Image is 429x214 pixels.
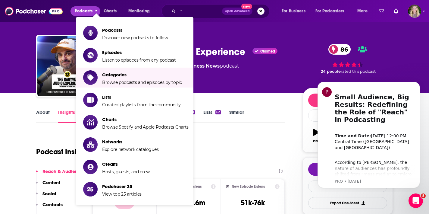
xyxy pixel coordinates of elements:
[102,161,150,167] span: Credits
[102,94,180,100] span: Lists
[312,6,353,16] button: open menu
[241,4,252,9] span: New
[225,10,250,13] span: Open Advanced
[102,57,176,63] span: Listen to episodes from any podcast
[353,6,375,16] button: open menu
[5,5,63,17] img: Podchaser - Follow, Share and Rate Podcasts
[421,193,426,198] span: 8
[308,125,324,147] button: Play
[357,7,368,15] span: More
[308,163,387,176] button: tell me why sparkleTell Me Why
[37,36,98,96] img: The GaryVee Audio Experience
[104,7,117,15] span: Charts
[409,193,423,208] iframe: Intercom live chat
[36,168,83,180] button: Reach & Audience
[308,197,387,209] button: Export One-Sheet
[102,27,168,33] span: Podcasts
[260,50,275,53] span: Claimed
[36,202,63,213] button: Contacts
[102,50,176,55] span: Episodes
[102,124,189,130] span: Browse Spotify and Apple Podcasts Charts
[58,109,88,123] a: InsightsPodchaser Pro
[222,8,252,15] button: Open AdvancedNew
[321,69,341,74] span: 24 people
[102,139,158,145] span: Networks
[178,6,222,16] input: Search podcasts, credits, & more...
[42,168,83,174] p: Reach & Audience
[376,6,387,16] a: Show notifications dropdown
[328,44,351,55] a: 86
[408,5,421,18] img: User Profile
[100,6,120,16] a: Charts
[102,102,180,107] span: Curated playlists from the community
[36,191,56,202] button: Social
[282,7,305,15] span: For Business
[215,110,221,114] div: 62
[102,117,189,122] span: Charts
[36,109,50,123] a: About
[102,184,142,189] span: Podchaser 25
[102,72,182,78] span: Categories
[277,6,313,16] button: open menu
[42,202,63,207] p: Contacts
[308,94,387,107] button: Follow
[128,7,150,15] span: Monitoring
[408,5,421,18] span: Logged in as lauren19365
[102,80,182,85] span: Browse podcasts and episodes by topic
[232,184,265,189] h2: New Episode Listens
[102,35,168,40] span: Discover new podcasts to follow
[308,76,429,192] iframe: Intercom notifications message
[408,5,421,18] button: Show profile menu
[102,169,150,174] span: Hosts, guests, and crew
[36,147,91,156] h1: Podcast Insights
[302,40,393,78] div: 86 24 peoplerated this podcast
[42,180,60,185] p: Content
[36,180,60,191] button: Content
[102,191,142,197] span: View top 25 articles
[102,147,158,152] span: Explore network catalogues
[341,69,376,74] span: rated this podcast
[391,6,401,16] a: Show notifications dropdown
[308,109,387,122] div: Rate
[229,109,244,123] a: Similar
[75,7,92,15] span: Podcasts
[241,198,265,207] h3: 51k-76k
[167,4,275,18] div: Search podcasts, credits, & more...
[42,191,56,196] p: Social
[308,180,387,192] a: Contact This Podcast
[70,6,100,16] button: close menu
[124,6,158,16] button: open menu
[315,7,344,15] span: For Podcasters
[334,44,351,55] span: 86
